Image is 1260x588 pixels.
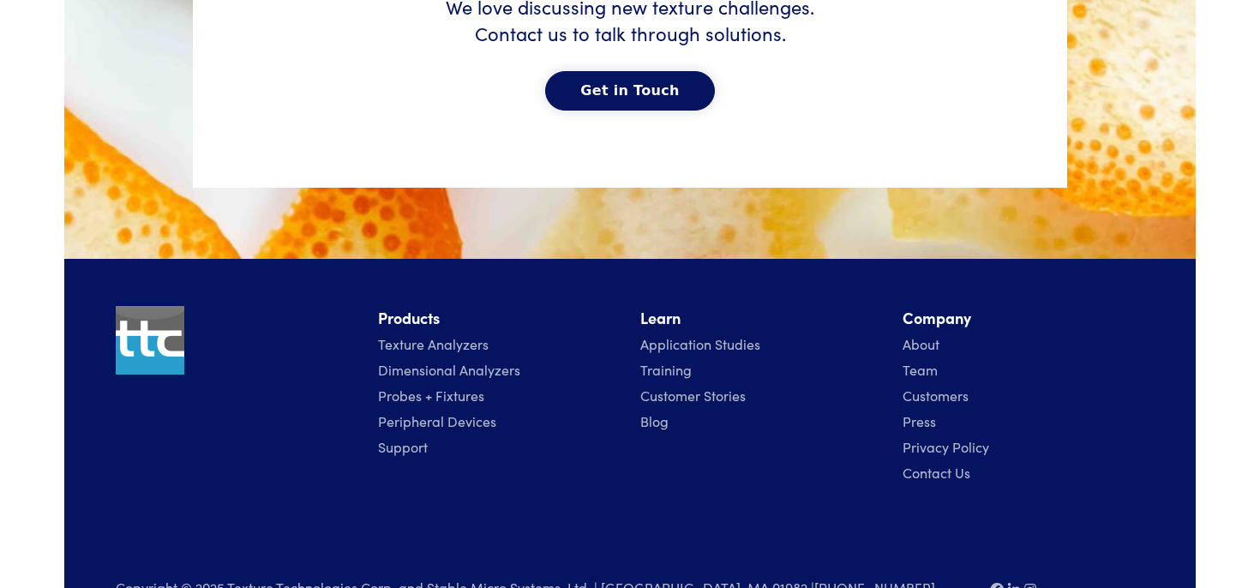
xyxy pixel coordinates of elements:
[378,411,496,430] a: Peripheral Devices
[903,437,989,456] a: Privacy Policy
[545,71,714,111] button: Get in Touch
[903,334,939,353] a: About
[378,386,484,405] a: Probes + Fixtures
[378,360,520,379] a: Dimensional Analyzers
[640,306,882,331] li: Learn
[903,411,936,430] a: Press
[378,334,489,353] a: Texture Analyzers
[903,306,1144,331] li: Company
[640,386,746,405] a: Customer Stories
[640,360,692,379] a: Training
[116,306,184,375] img: ttc_logo_1x1_v1.0.png
[378,437,428,456] a: Support
[903,386,969,405] a: Customers
[640,411,669,430] a: Blog
[903,360,938,379] a: Team
[378,306,620,331] li: Products
[903,463,970,482] a: Contact Us
[640,334,760,353] a: Application Studies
